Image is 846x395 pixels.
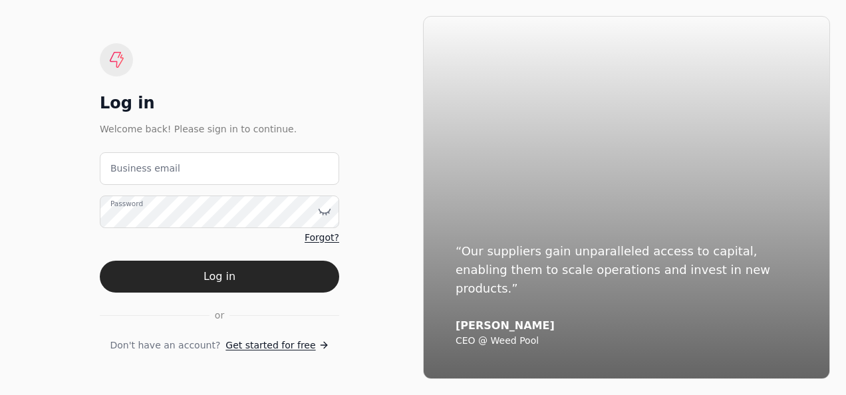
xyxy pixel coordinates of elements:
[456,242,797,298] div: “Our suppliers gain unparalleled access to capital, enabling them to scale operations and invest ...
[110,162,180,176] label: Business email
[110,338,220,352] span: Don't have an account?
[225,338,315,352] span: Get started for free
[456,319,797,332] div: [PERSON_NAME]
[100,261,339,293] button: Log in
[100,92,339,114] div: Log in
[305,231,339,245] a: Forgot?
[215,309,224,323] span: or
[100,122,339,136] div: Welcome back! Please sign in to continue.
[456,335,797,347] div: CEO @ Weed Pool
[110,198,143,209] label: Password
[225,338,329,352] a: Get started for free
